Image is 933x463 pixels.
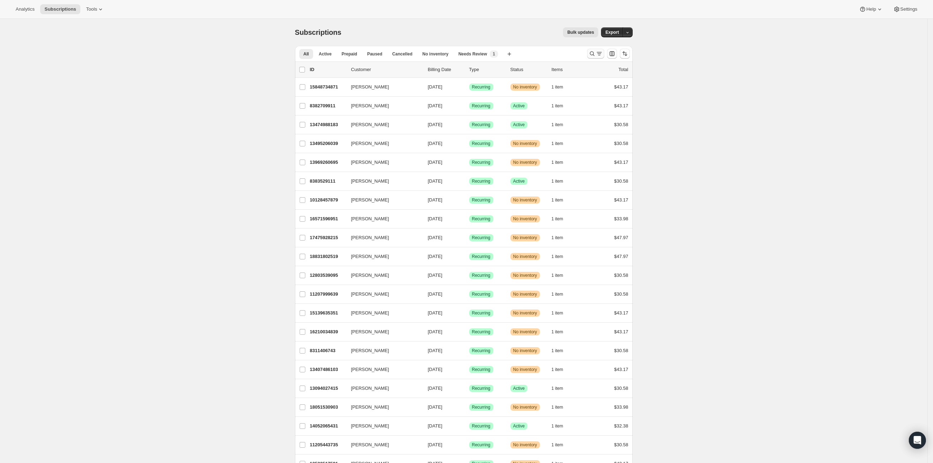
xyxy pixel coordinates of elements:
span: Bulk updates [567,29,594,35]
span: [DATE] [428,254,443,259]
p: 11207999639 [310,291,345,298]
span: [PERSON_NAME] [351,404,389,411]
p: 18051530903 [310,404,345,411]
div: 11205443735[PERSON_NAME][DATE]SuccessRecurringWarningNo inventory1 item$30.58 [310,440,628,450]
button: 1 item [552,233,571,243]
button: Analytics [11,4,39,14]
span: [PERSON_NAME] [351,441,389,448]
span: Cancelled [392,51,413,57]
span: 1 item [552,291,563,297]
p: Billing Date [428,66,463,73]
span: [PERSON_NAME] [351,291,389,298]
button: [PERSON_NAME] [347,289,418,300]
button: [PERSON_NAME] [347,307,418,319]
span: $32.38 [614,423,628,429]
span: No inventory [513,273,537,278]
p: 13969260695 [310,159,345,166]
button: [PERSON_NAME] [347,270,418,281]
button: [PERSON_NAME] [347,345,418,356]
button: [PERSON_NAME] [347,119,418,130]
span: Paused [367,51,382,57]
button: [PERSON_NAME] [347,439,418,451]
span: [PERSON_NAME] [351,422,389,430]
span: No inventory [513,160,537,165]
p: 18831802519 [310,253,345,260]
button: 1 item [552,195,571,205]
button: [PERSON_NAME] [347,81,418,93]
button: [PERSON_NAME] [347,383,418,394]
span: No inventory [513,254,537,259]
span: $30.58 [614,291,628,297]
span: $43.17 [614,367,628,372]
span: $30.58 [614,442,628,447]
span: [PERSON_NAME] [351,366,389,373]
span: [PERSON_NAME] [351,140,389,147]
div: 13094027415[PERSON_NAME][DATE]SuccessRecurringSuccessActive1 item$30.58 [310,383,628,393]
span: $30.58 [614,178,628,184]
span: [DATE] [428,273,443,278]
span: [PERSON_NAME] [351,159,389,166]
span: [DATE] [428,216,443,221]
p: 12803539095 [310,272,345,279]
span: 1 item [552,423,563,429]
div: Items [552,66,587,73]
div: 16571596951[PERSON_NAME][DATE]SuccessRecurringWarningNo inventory1 item$33.98 [310,214,628,224]
span: [DATE] [428,141,443,146]
span: Recurring [472,122,490,128]
div: 18051530903[PERSON_NAME][DATE]SuccessRecurringWarningNo inventory1 item$33.98 [310,402,628,412]
button: 1 item [552,346,571,356]
button: Sort the results [620,49,630,59]
p: 8383529111 [310,178,345,185]
span: [DATE] [428,197,443,203]
div: 18831802519[PERSON_NAME][DATE]SuccessRecurringWarningNo inventory1 item$47.97 [310,252,628,262]
span: [PERSON_NAME] [351,328,389,335]
div: 15848734871[PERSON_NAME][DATE]SuccessRecurringWarningNo inventory1 item$43.17 [310,82,628,92]
span: $43.17 [614,197,628,203]
button: Help [855,4,887,14]
span: [PERSON_NAME] [351,347,389,354]
div: 8383529111[PERSON_NAME][DATE]SuccessRecurringSuccessActive1 item$30.58 [310,176,628,186]
button: 1 item [552,252,571,262]
span: 1 item [552,160,563,165]
span: 1 item [552,273,563,278]
span: [PERSON_NAME] [351,309,389,317]
button: 1 item [552,365,571,375]
span: [PERSON_NAME] [351,215,389,222]
p: ID [310,66,345,73]
span: Active [319,51,332,57]
span: $30.58 [614,141,628,146]
span: [DATE] [428,404,443,410]
button: [PERSON_NAME] [347,100,418,112]
div: 13474988183[PERSON_NAME][DATE]SuccessRecurringSuccessActive1 item$30.58 [310,120,628,130]
span: Active [513,103,525,109]
button: 1 item [552,82,571,92]
button: [PERSON_NAME] [347,213,418,225]
button: 1 item [552,120,571,130]
button: Subscriptions [40,4,80,14]
p: 13474988183 [310,121,345,128]
span: Active [513,386,525,391]
span: [DATE] [428,178,443,184]
button: [PERSON_NAME] [347,138,418,149]
button: [PERSON_NAME] [347,402,418,413]
p: 10128457879 [310,196,345,204]
p: 13094027415 [310,385,345,392]
button: 1 item [552,157,571,167]
span: 1 item [552,197,563,203]
span: Help [866,6,876,12]
span: [PERSON_NAME] [351,385,389,392]
p: 15139635351 [310,309,345,317]
span: Recurring [472,329,490,335]
span: [DATE] [428,310,443,316]
span: Recurring [472,404,490,410]
span: [DATE] [428,367,443,372]
button: [PERSON_NAME] [347,157,418,168]
span: [DATE] [428,329,443,334]
p: 16210034839 [310,328,345,335]
span: [DATE] [428,291,443,297]
button: Bulk updates [563,27,598,37]
span: [PERSON_NAME] [351,102,389,109]
span: Recurring [472,291,490,297]
span: All [304,51,309,57]
span: No inventory [513,329,537,335]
